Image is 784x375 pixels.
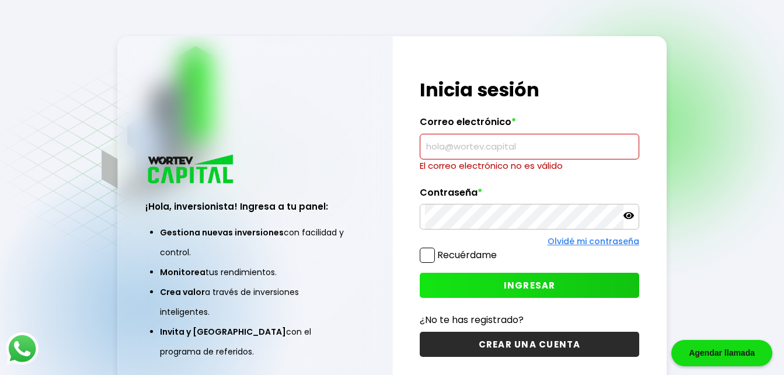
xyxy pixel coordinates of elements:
span: Gestiona nuevas inversiones [160,227,284,238]
li: con el programa de referidos. [160,322,350,362]
li: a través de inversiones inteligentes. [160,282,350,322]
h3: ¡Hola, inversionista! Ingresa a tu panel: [145,200,364,213]
a: Olvidé mi contraseña [548,235,639,247]
input: hola@wortev.capital [425,134,633,159]
button: INGRESAR [420,273,639,298]
a: ¿No te has registrado?CREAR UNA CUENTA [420,312,639,357]
span: Invita y [GEOGRAPHIC_DATA] [160,326,286,338]
div: Agendar llamada [671,340,772,366]
label: Contraseña [420,187,639,204]
p: El correo electrónico no es válido [420,159,639,172]
button: CREAR UNA CUENTA [420,332,639,357]
img: logo_wortev_capital [145,153,238,187]
span: INGRESAR [504,279,556,291]
img: logos_whatsapp-icon.242b2217.svg [6,332,39,365]
span: Crea valor [160,286,205,298]
label: Recuérdame [437,248,497,262]
li: con facilidad y control. [160,223,350,262]
label: Correo electrónico [420,116,639,134]
li: tus rendimientos. [160,262,350,282]
span: Monitorea [160,266,205,278]
h1: Inicia sesión [420,76,639,104]
p: ¿No te has registrado? [420,312,639,327]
